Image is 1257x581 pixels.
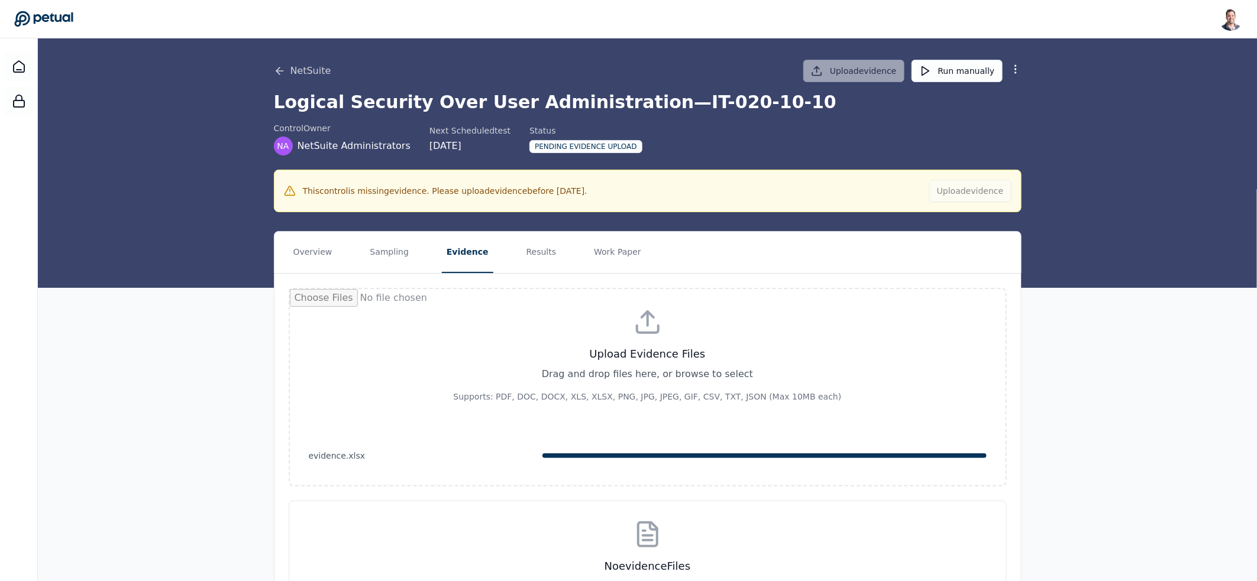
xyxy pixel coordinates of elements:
[929,180,1012,202] button: Uploadevidence
[1219,7,1243,31] img: Snir Kodesh
[303,185,587,197] span: This control is missing evidence . Please upload evidence before [DATE] .
[274,92,1022,113] h1: Logical Security Over User Administration — IT-020-10-10
[522,232,561,273] button: Results
[803,60,904,82] button: Uploadevidence
[529,140,642,153] div: Pending Evidence Upload
[529,125,642,137] div: Status
[429,139,510,153] div: [DATE]
[274,64,331,78] button: NetSuite
[277,140,289,152] span: NA
[5,53,33,81] a: Dashboard
[429,125,510,137] div: Next Scheduled test
[442,232,493,273] button: Evidence
[308,558,987,574] h3: No evidence Files
[365,232,413,273] button: Sampling
[289,232,337,273] button: Overview
[14,11,73,27] a: Go to Dashboard
[309,450,531,462] div: evidence.xlsx
[274,122,411,134] div: control Owner
[5,87,33,115] a: SOC
[298,139,411,153] span: NetSuite Administrators
[589,232,646,273] button: Work Paper
[274,232,1021,273] nav: Tabs
[912,60,1003,82] button: Run manually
